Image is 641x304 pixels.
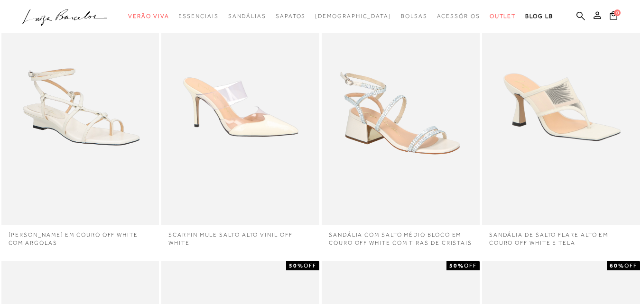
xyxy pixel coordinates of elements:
[161,225,319,247] a: SCARPIN MULE SALTO ALTO VINIL OFF WHITE
[525,8,553,25] a: BLOG LB
[178,13,218,19] span: Essenciais
[1,225,159,247] a: [PERSON_NAME] EM COURO OFF WHITE COM ARGOLAS
[449,262,464,269] strong: 50%
[228,8,266,25] a: categoryNavScreenReaderText
[490,13,516,19] span: Outlet
[614,9,621,16] span: 0
[437,8,480,25] a: categoryNavScreenReaderText
[315,13,391,19] span: [DEMOGRAPHIC_DATA]
[490,8,516,25] a: categoryNavScreenReaderText
[322,225,480,247] a: SANDÁLIA COM SALTO MÉDIO BLOCO EM COURO OFF WHITE COM TIRAS DE CRISTAIS
[128,13,169,19] span: Verão Viva
[437,13,480,19] span: Acessórios
[624,262,637,269] span: OFF
[276,8,306,25] a: categoryNavScreenReaderText
[128,8,169,25] a: categoryNavScreenReaderText
[401,13,427,19] span: Bolsas
[607,10,620,23] button: 0
[178,8,218,25] a: categoryNavScreenReaderText
[304,262,316,269] span: OFF
[464,262,477,269] span: OFF
[401,8,427,25] a: categoryNavScreenReaderText
[525,13,553,19] span: BLOG LB
[289,262,304,269] strong: 50%
[276,13,306,19] span: Sapatos
[482,225,640,247] a: SANDÁLIA DE SALTO FLARE ALTO EM COURO OFF WHITE E TELA
[228,13,266,19] span: Sandálias
[315,8,391,25] a: noSubCategoriesText
[610,262,624,269] strong: 60%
